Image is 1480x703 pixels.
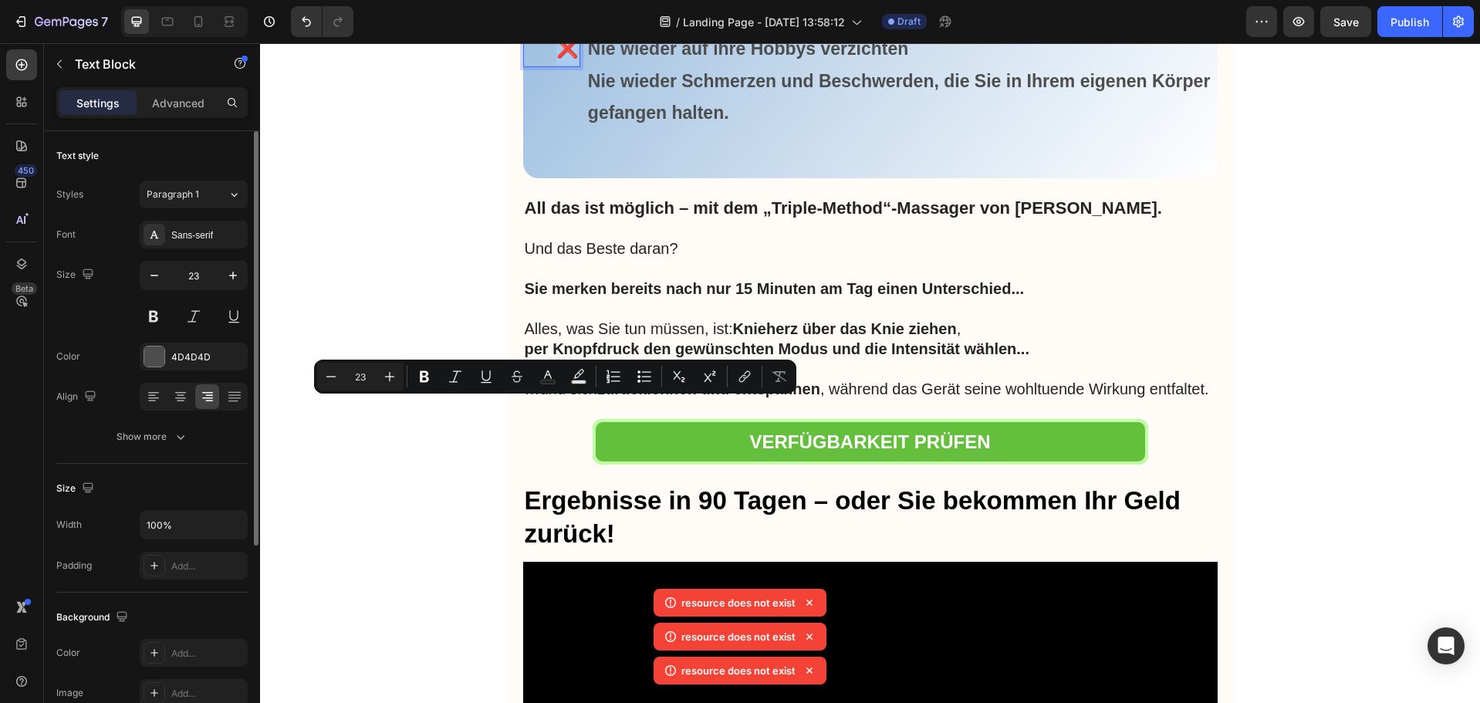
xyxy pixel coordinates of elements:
div: Image [56,686,83,700]
div: Undo/Redo [291,6,353,37]
p: Advanced [152,95,204,111]
div: Open Intercom Messenger [1428,627,1465,664]
div: Editor contextual toolbar [314,360,796,394]
div: Beta [12,282,37,295]
button: Save [1320,6,1371,37]
span: Landing Page - [DATE] 13:58:12 [683,14,845,30]
div: Size [56,265,97,286]
h2: Ergebnisse in 90 Tagen – oder Sie bekommen Ihr Geld zurück! [263,440,958,509]
div: 450 [15,164,37,177]
strong: zurücklehnen und entspannen [337,337,560,354]
div: Add... [171,559,244,573]
div: Width [56,518,82,532]
div: 4D4D4D [171,350,244,364]
strong: All das ist möglich – mit dem „Triple-Method“-Massager von [PERSON_NAME]. [265,155,902,174]
strong: Nie wieder Schmerzen und Beschwerden, die Sie in Ihrem eigenen Körper gefangen halten. [328,28,951,79]
p: Settings [76,95,120,111]
span: / [676,14,680,30]
button: Paragraph 1 [140,181,248,208]
iframe: Design area [260,43,1480,703]
div: Add... [171,647,244,661]
p: Alles, was Sie tun müssen, ist: , [265,275,956,296]
a: VERFÜGBARKEIT PRÜFEN [333,376,888,421]
div: Styles [56,188,83,201]
div: Color [56,646,80,660]
div: Font [56,228,76,242]
p: resource does not exist [681,629,796,644]
div: Text style [56,149,99,163]
p: Text Block [75,55,206,73]
button: 7 [6,6,115,37]
span: Paragraph 1 [147,188,199,201]
div: Padding [56,559,92,573]
p: Und das Beste daran? [265,195,956,215]
button: Publish [1377,6,1442,37]
p: 7 [101,12,108,31]
div: Show more [117,429,188,444]
button: Show more [56,423,248,451]
strong: VERFÜGBARKEIT PRÜFEN [489,388,730,409]
div: Sans-serif [171,228,244,242]
strong: Knieherz über das Knie ziehen [473,277,697,294]
span: Draft [897,15,921,29]
div: Add... [171,687,244,701]
input: Auto [140,511,247,539]
p: …und sich , während das Gerät seine wohltuende Wirkung entfaltet. [265,336,956,356]
div: Publish [1390,14,1429,30]
div: Align [56,387,100,407]
span: Save [1333,15,1359,29]
div: Size [56,478,97,499]
div: Color [56,350,80,363]
p: resource does not exist [681,663,796,678]
strong: Sie merken bereits nach nur 15 Minuten am Tag einen Unterschied... [265,237,765,254]
div: Background [56,607,131,628]
p: resource does not exist [681,595,796,610]
strong: per Knopfdruck den gewünschten Modus und die Intensität wählen... [265,297,769,314]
